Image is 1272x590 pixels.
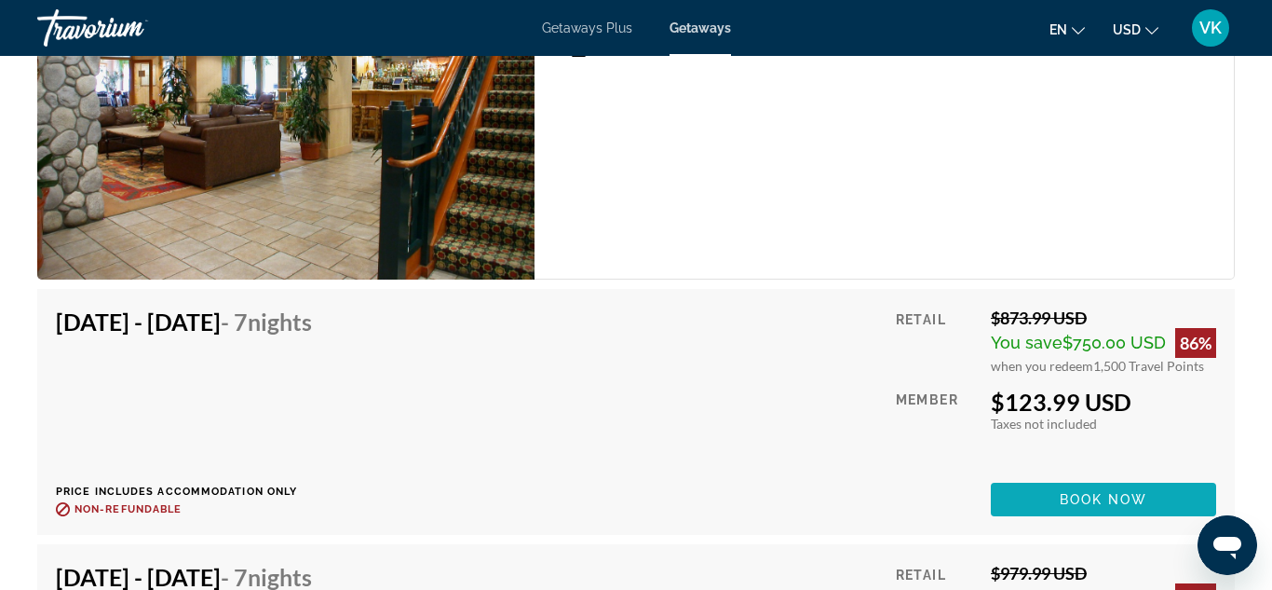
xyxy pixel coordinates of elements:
[670,21,731,35] a: Getaways
[991,358,1093,374] span: when you redeem
[1113,16,1158,43] button: Change currency
[1113,22,1141,37] span: USD
[542,21,632,35] a: Getaways Plus
[991,563,1216,583] div: $979.99 USD
[1198,515,1257,575] iframe: Button to launch messaging window
[248,308,312,336] span: Nights
[1175,328,1216,358] div: 86%
[991,416,1097,432] span: Taxes not included
[991,333,1062,352] span: You save
[74,503,182,515] span: Non-refundable
[1060,492,1148,507] span: Book now
[56,308,312,336] h4: [DATE] - [DATE]
[1093,358,1204,374] span: 1,500 Travel Points
[221,308,312,336] span: - 7
[56,486,326,498] p: Price includes accommodation only
[896,308,977,374] div: Retail
[1049,16,1085,43] button: Change language
[991,308,1216,328] div: $873.99 USD
[1049,22,1067,37] span: en
[896,388,977,469] div: Member
[991,388,1216,416] div: $123.99 USD
[37,4,223,52] a: Travorium
[1186,8,1235,48] button: User Menu
[1062,333,1166,352] span: $750.00 USD
[991,483,1216,516] button: Book now
[1199,19,1222,37] span: VK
